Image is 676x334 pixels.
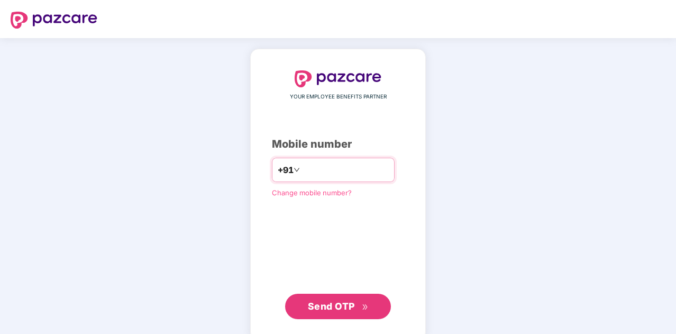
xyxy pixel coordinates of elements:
[295,70,381,87] img: logo
[290,93,387,101] span: YOUR EMPLOYEE BENEFITS PARTNER
[285,294,391,319] button: Send OTPdouble-right
[294,167,300,173] span: down
[272,188,352,197] a: Change mobile number?
[11,12,97,29] img: logo
[278,164,294,177] span: +91
[362,304,369,311] span: double-right
[308,301,355,312] span: Send OTP
[272,136,404,152] div: Mobile number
